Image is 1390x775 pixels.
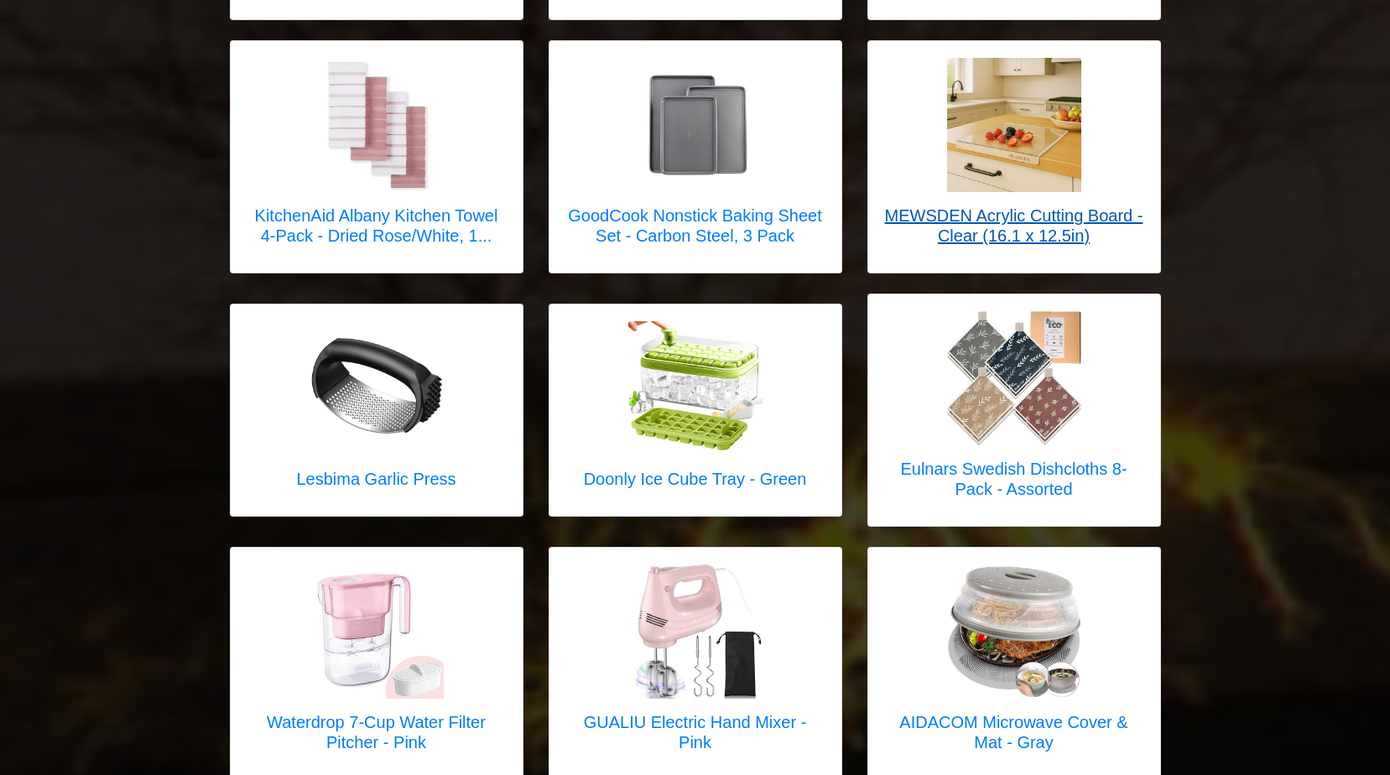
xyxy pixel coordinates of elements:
[247,564,506,762] a: Waterdrop 7-Cup Water Filter Pitcher - Pink Waterdrop 7-Cup Water Filter Pitcher - Pink
[566,205,825,246] h5: GoodCook Nonstick Baking Sheet Set - Carbon Steel, 3 Pack
[247,205,506,246] h5: KitchenAid Albany Kitchen Towel 4-Pack - Dried Rose/White, 1...
[310,58,444,192] img: KitchenAid Albany Kitchen Towel 4-Pack - Dried Rose/White, 16"x26"
[296,321,456,499] a: Lesbima Garlic Press Lesbima Garlic Press
[628,58,763,192] img: GoodCook Nonstick Baking Sheet Set - Carbon Steel, 3 Pack
[584,321,807,499] a: Doonly Ice Cube Tray - Green Doonly Ice Cube Tray - Green
[566,712,825,752] h5: GUALIU Electric Hand Mixer - Pink
[947,564,1081,699] img: AIDACOM Microwave Cover & Mat - Gray
[628,321,763,455] img: Doonly Ice Cube Tray - Green
[566,58,825,256] a: GoodCook Nonstick Baking Sheet Set - Carbon Steel, 3 Pack GoodCook Nonstick Baking Sheet Set - Ca...
[947,311,1081,445] img: Eulnars Swedish Dishcloths 8-Pack - Assorted
[885,58,1143,256] a: MEWSDEN Acrylic Cutting Board - Clear (16.1 x 12.5in) MEWSDEN Acrylic Cutting Board - Clear (16.1...
[885,712,1143,752] h5: AIDACOM Microwave Cover & Mat - Gray
[310,564,444,699] img: Waterdrop 7-Cup Water Filter Pitcher - Pink
[566,564,825,762] a: GUALIU Electric Hand Mixer - Pink GUALIU Electric Hand Mixer - Pink
[885,205,1143,246] h5: MEWSDEN Acrylic Cutting Board - Clear (16.1 x 12.5in)
[885,459,1143,499] h5: Eulnars Swedish Dishcloths 8-Pack - Assorted
[296,469,456,489] h5: Lesbima Garlic Press
[247,712,506,752] h5: Waterdrop 7-Cup Water Filter Pitcher - Pink
[947,58,1081,192] img: MEWSDEN Acrylic Cutting Board - Clear (16.1 x 12.5in)
[885,311,1143,509] a: Eulnars Swedish Dishcloths 8-Pack - Assorted Eulnars Swedish Dishcloths 8-Pack - Assorted
[310,321,444,455] img: Lesbima Garlic Press
[628,564,763,699] img: GUALIU Electric Hand Mixer - Pink
[584,469,807,489] h5: Doonly Ice Cube Tray - Green
[247,58,506,256] a: KitchenAid Albany Kitchen Towel 4-Pack - Dried Rose/White, 16"x26" KitchenAid Albany Kitchen Towe...
[885,564,1143,762] a: AIDACOM Microwave Cover & Mat - Gray AIDACOM Microwave Cover & Mat - Gray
